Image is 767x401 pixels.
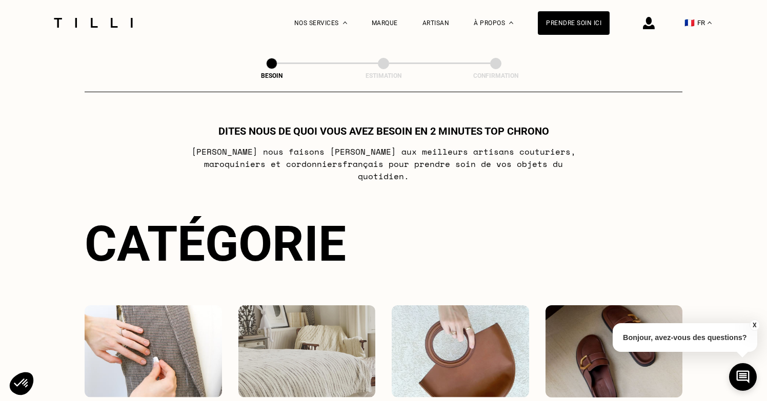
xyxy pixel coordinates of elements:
img: Accessoires [392,305,529,397]
a: Artisan [422,19,450,27]
div: Catégorie [85,215,682,272]
a: Prendre soin ici [538,11,610,35]
img: Logo du service de couturière Tilli [50,18,136,28]
img: Menu déroulant à propos [509,22,513,24]
p: Bonjour, avez-vous des questions? [613,323,757,352]
span: 🇫🇷 [684,18,695,28]
div: Besoin [220,72,323,79]
img: menu déroulant [708,22,712,24]
img: icône connexion [643,17,655,29]
img: Chaussures [546,305,683,397]
div: Confirmation [445,72,547,79]
img: Menu déroulant [343,22,347,24]
p: [PERSON_NAME] nous faisons [PERSON_NAME] aux meilleurs artisans couturiers , maroquiniers et cord... [180,145,587,182]
h1: Dites nous de quoi vous avez besoin en 2 minutes top chrono [218,125,549,137]
div: Estimation [332,72,435,79]
button: X [749,320,759,331]
img: Vêtements [85,305,222,397]
img: Intérieur [238,305,376,397]
a: Marque [372,19,398,27]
